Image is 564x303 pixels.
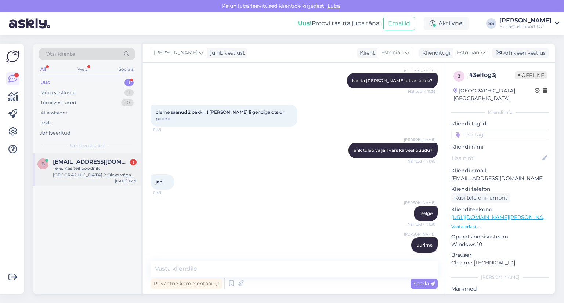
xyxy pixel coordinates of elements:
[124,89,134,96] div: 1
[156,109,286,121] span: oleme saanud 2 pakki , 1 [PERSON_NAME] liigendiga ots on puudu
[124,79,134,86] div: 1
[451,129,549,140] input: Lisa tag
[40,119,51,127] div: Kõik
[404,67,435,73] span: [PERSON_NAME]
[457,49,479,57] span: Estonian
[451,241,549,248] p: Windows 10
[451,251,549,259] p: Brauser
[451,259,549,267] p: Chrome [TECHNICAL_ID]
[408,222,435,227] span: Nähtud ✓ 11:50
[46,50,75,58] span: Otsi kliente
[352,78,433,83] span: kas ta [PERSON_NAME] otsas ei ole?
[117,65,135,74] div: Socials
[408,158,435,164] span: Nähtud ✓ 11:49
[452,154,541,162] input: Lisa nimi
[70,142,104,149] span: Uued vestlused
[354,147,433,153] span: ehk tuleb välja 1 vars ka veel puudu?
[40,79,50,86] div: Uus
[207,49,245,57] div: juhib vestlust
[499,23,552,29] div: Puhastusimport OÜ
[121,99,134,106] div: 10
[413,280,435,287] span: Saada
[298,20,312,27] b: Uus!
[153,190,180,196] span: 11:49
[154,49,198,57] span: [PERSON_NAME]
[40,99,76,106] div: Tiimi vestlused
[451,285,549,293] p: Märkmed
[40,129,70,137] div: Arhiveeritud
[458,73,460,79] span: 3
[453,87,535,102] div: [GEOGRAPHIC_DATA], [GEOGRAPHIC_DATA]
[40,109,68,117] div: AI Assistent
[357,49,375,57] div: Klient
[156,179,162,185] span: jah
[115,178,137,184] div: [DATE] 13:21
[451,223,549,230] p: Vaata edasi ...
[404,231,435,237] span: [PERSON_NAME]
[451,185,549,193] p: Kliendi telefon
[451,274,549,281] div: [PERSON_NAME]
[499,18,552,23] div: [PERSON_NAME]
[404,200,435,205] span: [PERSON_NAME]
[515,71,547,79] span: Offline
[130,159,137,165] div: 1
[421,211,433,216] span: selge
[451,167,549,175] p: Kliendi email
[451,233,549,241] p: Operatsioonisüsteem
[39,65,47,74] div: All
[451,193,510,203] div: Küsi telefoninumbrit
[151,279,222,289] div: Privaatne kommentaar
[53,165,137,178] div: Tere. Kas teil poodnik [GEOGRAPHIC_DATA] ? Oleks väga vaja teisipäevaks seebivilla
[41,161,45,167] span: B
[408,253,435,259] span: Nähtud ✓ 11:50
[451,175,549,182] p: [EMAIL_ADDRESS][DOMAIN_NAME]
[492,48,549,58] div: Arhiveeri vestlus
[153,127,180,132] span: 11:49
[419,49,451,57] div: Klienditugi
[469,71,515,80] div: # 3eflog3j
[451,143,549,151] p: Kliendi nimi
[40,89,77,96] div: Minu vestlused
[408,89,435,94] span: Nähtud ✓ 11:39
[53,158,129,165] span: Berruke666@gmail.com
[381,49,404,57] span: Estonian
[76,65,89,74] div: Web
[451,109,549,116] div: Kliendi info
[451,120,549,128] p: Kliendi tag'id
[383,17,415,30] button: Emailid
[298,19,380,28] div: Proovi tasuta juba täna:
[451,206,549,213] p: Klienditeekond
[424,17,469,30] div: Aktiivne
[416,242,433,248] span: uurime
[325,3,342,9] span: Luba
[486,18,496,29] div: SS
[499,18,560,29] a: [PERSON_NAME]Puhastusimport OÜ
[404,137,435,142] span: [PERSON_NAME]
[6,50,20,63] img: Askly Logo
